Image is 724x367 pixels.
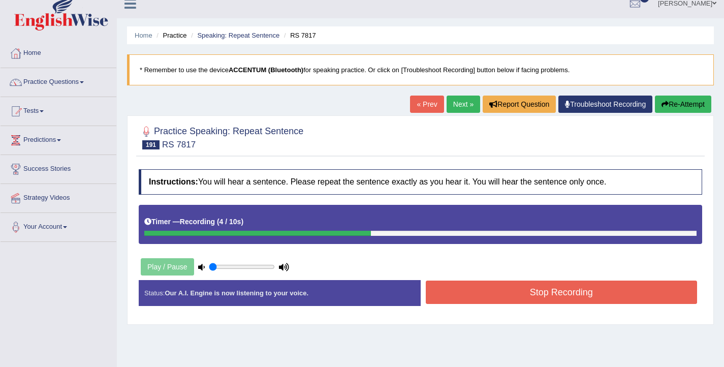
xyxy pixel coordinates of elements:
[217,218,219,226] b: (
[1,126,116,151] a: Predictions
[149,177,198,186] b: Instructions:
[1,213,116,238] a: Your Account
[447,96,480,113] a: Next »
[1,155,116,180] a: Success Stories
[558,96,652,113] a: Troubleshoot Recording
[142,140,160,149] span: 191
[229,66,303,74] b: ACCENTUM (Bluetooth)
[162,140,196,149] small: RS 7817
[127,54,714,85] blockquote: * Remember to use the device for speaking practice. Or click on [Troubleshoot Recording] button b...
[135,32,152,39] a: Home
[281,30,316,40] li: RS 7817
[144,218,243,226] h5: Timer —
[154,30,186,40] li: Practice
[197,32,279,39] a: Speaking: Repeat Sentence
[219,218,241,226] b: 4 / 10s
[139,280,421,306] div: Status:
[139,124,303,149] h2: Practice Speaking: Repeat Sentence
[1,97,116,123] a: Tests
[180,218,215,226] b: Recording
[1,68,116,94] a: Practice Questions
[483,96,556,113] button: Report Question
[165,289,308,297] strong: Our A.I. Engine is now listening to your voice.
[139,169,702,195] h4: You will hear a sentence. Please repeat the sentence exactly as you hear it. You will hear the se...
[241,218,243,226] b: )
[410,96,444,113] a: « Prev
[1,39,116,65] a: Home
[426,281,698,304] button: Stop Recording
[1,184,116,209] a: Strategy Videos
[655,96,711,113] button: Re-Attempt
